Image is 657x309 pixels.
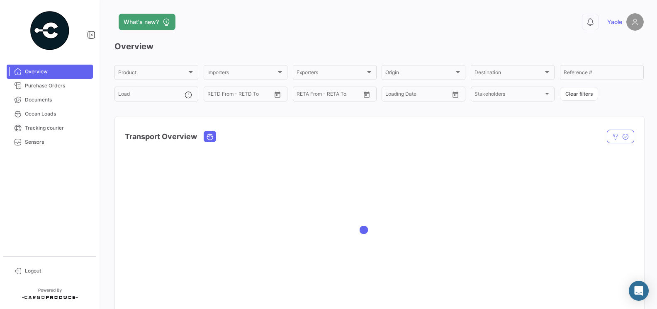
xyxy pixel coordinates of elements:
[204,131,216,142] button: Ocean
[25,96,90,104] span: Documents
[385,71,454,77] span: Origin
[271,88,284,101] button: Open calendar
[314,92,344,98] input: To
[626,13,644,31] img: placeholder-user.png
[7,135,93,149] a: Sensors
[124,18,159,26] span: What's new?
[7,65,93,79] a: Overview
[297,71,365,77] span: Exporters
[474,92,543,98] span: Stakeholders
[297,92,308,98] input: From
[403,92,433,98] input: To
[25,267,90,275] span: Logout
[474,71,543,77] span: Destination
[25,124,90,132] span: Tracking courier
[207,92,219,98] input: From
[29,10,71,51] img: powered-by.png
[118,71,187,77] span: Product
[7,79,93,93] a: Purchase Orders
[7,107,93,121] a: Ocean Loads
[25,68,90,75] span: Overview
[449,88,462,101] button: Open calendar
[7,121,93,135] a: Tracking courier
[225,92,255,98] input: To
[125,131,197,142] h4: Transport Overview
[25,82,90,89] span: Purchase Orders
[7,93,93,107] a: Documents
[360,88,373,101] button: Open calendar
[119,14,175,30] button: What's new?
[25,138,90,146] span: Sensors
[114,41,644,52] h3: Overview
[385,92,397,98] input: From
[607,18,622,26] span: Yaole
[629,281,649,301] div: Abrir Intercom Messenger
[560,87,598,101] button: Clear filters
[25,110,90,118] span: Ocean Loads
[207,71,276,77] span: Importers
